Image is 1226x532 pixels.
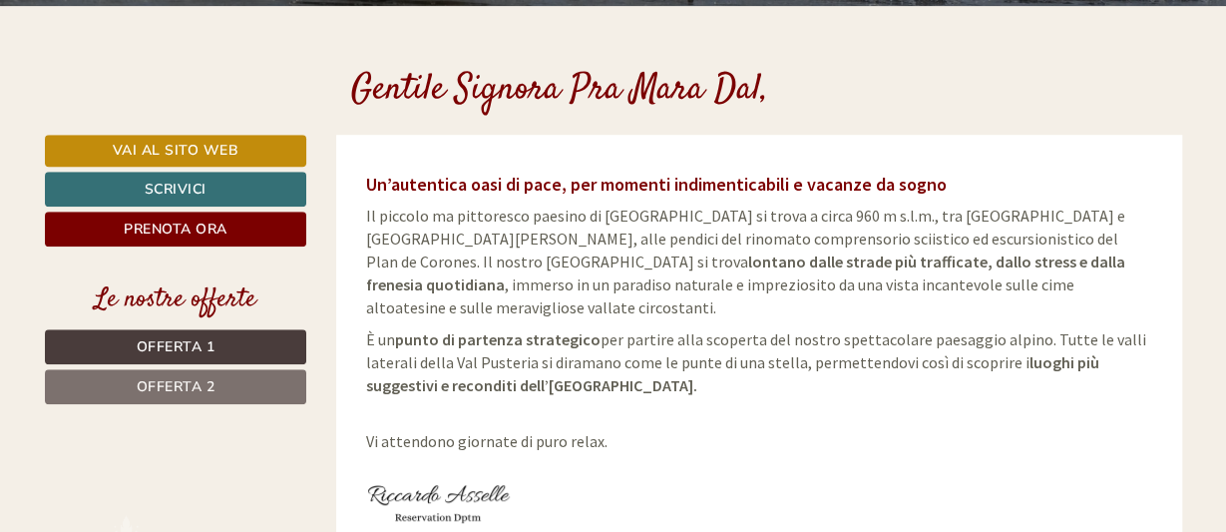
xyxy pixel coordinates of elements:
[45,281,307,318] div: Le nostre offerte
[366,206,1125,316] span: Il piccolo ma pittoresco paesino di [GEOGRAPHIC_DATA] si trova a circa 960 m s.l.m., tra [GEOGRAP...
[366,252,1125,294] strong: lontano dalle strade più trafficate, dallo stress e dalla frenesia quotidiana
[366,173,947,196] span: Un’autentica oasi di pace, per momenti indimenticabili e vacanze da sogno
[137,337,215,356] span: Offerta 1
[30,97,293,111] small: 15:52
[45,135,307,167] a: Vai al sito web
[45,172,307,207] a: Scrivici
[366,329,1146,395] span: È un per partire alla scoperta del nostro spettacolare paesaggio alpino. Tutte le valli laterali ...
[30,58,293,74] div: [GEOGRAPHIC_DATA]
[15,54,303,115] div: Buon giorno, come possiamo aiutarla?
[45,212,307,247] a: Prenota ora
[357,15,429,49] div: [DATE]
[137,377,215,396] span: Offerta 2
[366,408,608,451] span: Vi attendono giornate di puro relax.
[395,329,601,349] strong: punto di partenza strategico
[351,71,768,111] h1: Gentile Signora Pra Mara Dal,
